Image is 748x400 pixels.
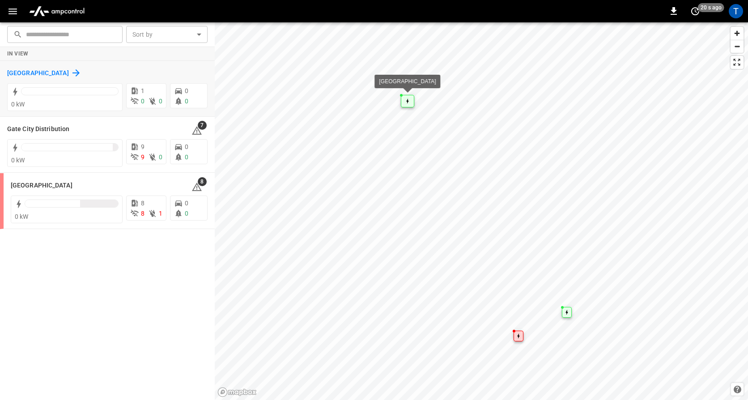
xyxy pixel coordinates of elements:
[141,143,144,150] span: 9
[215,22,748,400] canvas: Map
[15,213,29,220] span: 0 kW
[141,87,144,94] span: 1
[185,153,188,161] span: 0
[217,387,257,397] a: Mapbox homepage
[7,124,69,134] h6: Gate City Distribution
[11,181,72,191] h6: Huntington Beach
[731,40,744,53] button: Zoom out
[185,143,188,150] span: 0
[11,101,25,108] span: 0 kW
[7,51,29,57] strong: In View
[185,98,188,105] span: 0
[185,87,188,94] span: 0
[141,200,144,207] span: 8
[729,4,743,18] div: profile-icon
[159,153,162,161] span: 0
[141,210,144,217] span: 8
[198,177,207,186] span: 8
[11,157,25,164] span: 0 kW
[141,153,144,161] span: 9
[562,307,572,318] div: Map marker
[141,98,144,105] span: 0
[688,4,702,18] button: set refresh interval
[25,3,88,20] img: ampcontrol.io logo
[401,95,414,107] div: Map marker
[7,68,69,78] h6: Fresno
[379,77,436,86] div: [GEOGRAPHIC_DATA]
[514,331,523,341] div: Map marker
[185,200,188,207] span: 0
[159,98,162,105] span: 0
[159,210,162,217] span: 1
[185,210,188,217] span: 0
[198,121,207,130] span: 7
[731,27,744,40] button: Zoom in
[698,3,724,12] span: 20 s ago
